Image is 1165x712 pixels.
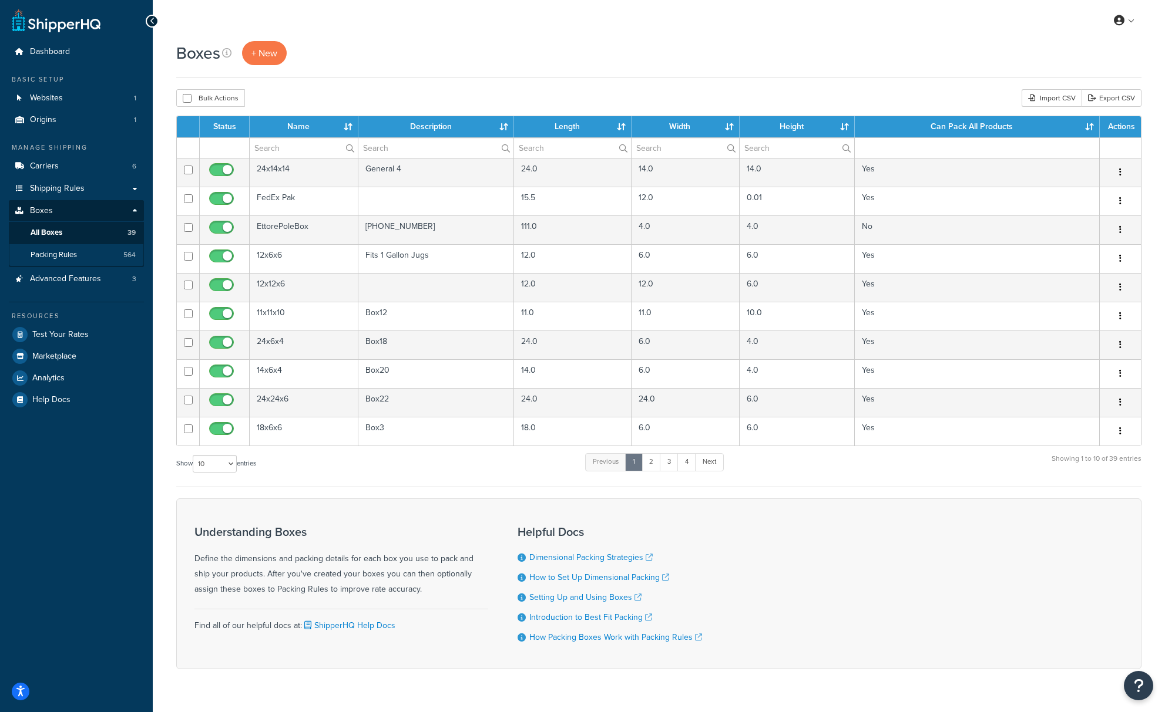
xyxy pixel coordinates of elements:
td: Yes [855,330,1100,359]
a: Setting Up and Using Boxes [529,591,642,603]
div: Resources [9,311,144,321]
a: Advanced Features 3 [9,268,144,290]
span: Test Your Rates [32,330,89,340]
td: 12.0 [632,273,740,302]
a: Marketplace [9,346,144,367]
td: 6.0 [740,388,855,417]
span: 1 [134,93,136,103]
li: Packing Rules [9,244,144,266]
a: Next [695,453,724,471]
li: All Boxes [9,222,144,244]
td: 12.0 [632,187,740,215]
th: Actions [1100,116,1141,137]
span: Shipping Rules [30,184,85,194]
td: 24x6x4 [250,330,358,359]
div: Manage Shipping [9,143,144,153]
td: 18x6x6 [250,417,358,446]
input: Search [250,138,358,158]
a: Export CSV [1082,89,1142,107]
span: + New [251,46,277,60]
td: 12x12x6 [250,273,358,302]
a: Help Docs [9,389,144,410]
td: Yes [855,273,1100,302]
a: Boxes [9,200,144,222]
span: Dashboard [30,47,70,57]
td: 12.0 [514,273,632,302]
input: Search [740,138,854,158]
span: Packing Rules [31,250,77,260]
td: [PHONE_NUMBER] [358,215,513,244]
div: Import CSV [1022,89,1082,107]
td: EttorePoleBox [250,215,358,244]
td: 14.0 [740,158,855,187]
td: Box12 [358,302,513,330]
h3: Helpful Docs [518,525,702,538]
label: Show entries [176,455,256,473]
input: Search [514,138,631,158]
td: Yes [855,158,1100,187]
th: Name : activate to sort column ascending [250,116,358,137]
a: Dashboard [9,41,144,63]
a: + New [242,41,287,65]
td: 12x6x6 [250,244,358,273]
td: Yes [855,244,1100,273]
span: Carriers [30,161,59,171]
td: 24x14x14 [250,158,358,187]
a: How Packing Boxes Work with Packing Rules [529,631,702,643]
a: Origins 1 [9,109,144,131]
a: All Boxes 39 [9,222,144,244]
a: 3 [660,453,679,471]
a: Packing Rules 564 [9,244,144,266]
td: Yes [855,388,1100,417]
td: 4.0 [740,359,855,388]
td: 11.0 [632,302,740,330]
li: Boxes [9,200,144,267]
td: 6.0 [740,273,855,302]
th: Description : activate to sort column ascending [358,116,513,137]
td: 11.0 [514,302,632,330]
a: ShipperHQ Home [12,9,100,32]
button: Bulk Actions [176,89,245,107]
td: Yes [855,187,1100,215]
a: Dimensional Packing Strategies [529,551,653,563]
th: Height : activate to sort column ascending [740,116,855,137]
span: Websites [30,93,63,103]
h3: Understanding Boxes [194,525,488,538]
span: 3 [132,274,136,284]
div: Basic Setup [9,75,144,85]
td: 14.0 [514,359,632,388]
th: Can Pack All Products : activate to sort column ascending [855,116,1100,137]
td: 10.0 [740,302,855,330]
a: ShipperHQ Help Docs [302,619,395,632]
td: Yes [855,417,1100,446]
a: How to Set Up Dimensional Packing [529,571,669,583]
button: Open Resource Center [1124,671,1153,700]
div: Showing 1 to 10 of 39 entries [1052,452,1142,477]
td: Yes [855,302,1100,330]
td: 4.0 [632,215,740,244]
span: 39 [127,228,136,238]
th: Length : activate to sort column ascending [514,116,632,137]
a: 2 [642,453,661,471]
a: Test Your Rates [9,324,144,345]
span: All Boxes [31,228,62,238]
li: Carriers [9,156,144,177]
td: FedEx Pak [250,187,358,215]
td: 24.0 [632,388,740,417]
td: 6.0 [740,417,855,446]
a: 4 [677,453,696,471]
td: General 4 [358,158,513,187]
td: 24.0 [514,388,632,417]
td: 4.0 [740,215,855,244]
td: 14x6x4 [250,359,358,388]
span: Origins [30,115,56,125]
td: Box3 [358,417,513,446]
th: Status [200,116,250,137]
a: Websites 1 [9,87,144,109]
a: 1 [625,453,643,471]
li: Advanced Features [9,268,144,290]
td: Box18 [358,330,513,359]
